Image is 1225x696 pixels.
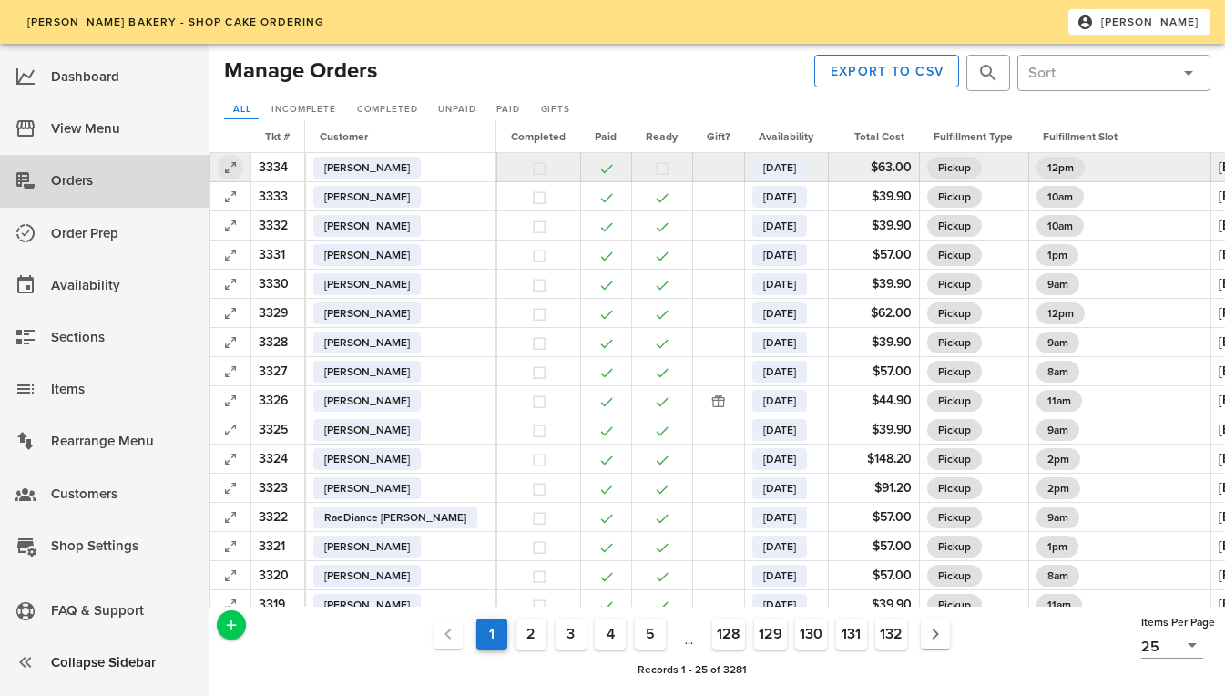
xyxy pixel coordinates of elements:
[1047,361,1068,383] span: 8am
[218,330,243,355] button: Expand Record
[763,361,796,383] span: [DATE]
[828,328,919,357] td: $39.90
[250,182,305,211] td: 3333
[324,594,410,616] span: [PERSON_NAME]
[759,130,813,143] span: Availability
[707,130,730,143] span: Gift?
[934,130,1013,143] span: Fulfillment Type
[828,445,919,474] td: $148.20
[324,273,410,295] span: [PERSON_NAME]
[712,619,745,650] button: Goto Page 128
[921,619,950,649] button: Next page
[828,386,919,415] td: $44.90
[744,120,828,153] th: Availability
[250,614,1134,654] nav: Pagination Navigation
[218,213,243,239] button: Expand Record
[488,101,528,119] a: Paid
[675,619,704,649] span: ...
[324,507,466,528] span: RaeDiance [PERSON_NAME]
[646,130,678,143] span: Ready
[763,507,796,528] span: [DATE]
[938,419,971,441] span: Pickup
[763,565,796,587] span: [DATE]
[495,104,519,115] span: Paid
[51,219,195,249] div: Order Prep
[1080,14,1199,30] span: [PERSON_NAME]
[476,619,507,650] button: Current Page, Page 1
[1047,273,1068,295] span: 9am
[635,619,666,650] button: Goto Page 5
[828,182,919,211] td: $39.90
[218,155,243,180] button: Expand Record
[262,101,344,119] a: Incomplete
[324,157,410,179] span: [PERSON_NAME]
[830,64,944,79] span: Export to CSV
[324,536,410,558] span: [PERSON_NAME]
[938,448,971,470] span: Pickup
[320,130,368,143] span: Customer
[836,619,867,650] button: Goto Page 131
[324,332,410,353] span: [PERSON_NAME]
[828,120,919,153] th: Total Cost
[763,244,796,266] span: [DATE]
[828,241,919,270] td: $57.00
[324,186,410,208] span: [PERSON_NAME]
[875,619,907,650] button: Goto Page 132
[250,532,305,561] td: 3321
[218,476,243,501] button: Expand Record
[1047,448,1069,470] span: 2pm
[218,417,243,443] button: Expand Record
[631,120,692,153] th: Ready
[15,9,336,35] a: [PERSON_NAME] Bakery - Shop Cake Ordering
[938,594,971,616] span: Pickup
[977,62,999,84] button: prepend icon
[51,114,195,144] div: View Menu
[218,242,243,268] button: Expand Record
[763,215,796,237] span: [DATE]
[938,302,971,324] span: Pickup
[938,477,971,499] span: Pickup
[324,302,410,324] span: [PERSON_NAME]
[51,426,195,456] div: Rearrange Menu
[1047,594,1071,616] span: 11am
[1047,477,1069,499] span: 2pm
[1047,332,1068,353] span: 9am
[828,590,919,619] td: $39.90
[938,157,971,179] span: Pickup
[828,415,919,445] td: $39.90
[1047,215,1073,237] span: 10am
[966,55,1010,91] div: Hit Enter to search
[938,244,971,266] span: Pickup
[919,120,1028,153] th: Fulfillment Type
[51,271,195,301] div: Availability
[218,446,243,472] button: Expand Record
[250,386,305,415] td: 3326
[250,211,305,241] td: 3332
[224,55,377,87] h2: Manage Orders
[516,619,546,650] button: Goto Page 2
[763,332,796,353] span: [DATE]
[1047,536,1067,558] span: 1pm
[763,448,796,470] span: [DATE]
[595,130,617,143] span: Paid
[1047,244,1067,266] span: 1pm
[51,648,195,678] div: Collapse Sidebar
[763,273,796,295] span: [DATE]
[246,658,1138,681] div: Records 1 - 25 of 3281
[51,531,195,561] div: Shop Settings
[938,273,971,295] span: Pickup
[324,477,410,499] span: [PERSON_NAME]
[324,419,410,441] span: [PERSON_NAME]
[763,157,796,179] span: [DATE]
[218,184,243,210] button: Expand Record
[218,359,243,384] button: Expand Record
[271,104,336,115] span: Incomplete
[828,532,919,561] td: $57.00
[1068,9,1210,35] button: [PERSON_NAME]
[938,186,971,208] span: Pickup
[218,505,243,530] button: Expand Record
[250,415,305,445] td: 3325
[250,357,305,386] td: 3327
[496,120,580,153] th: Completed
[938,390,971,412] span: Pickup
